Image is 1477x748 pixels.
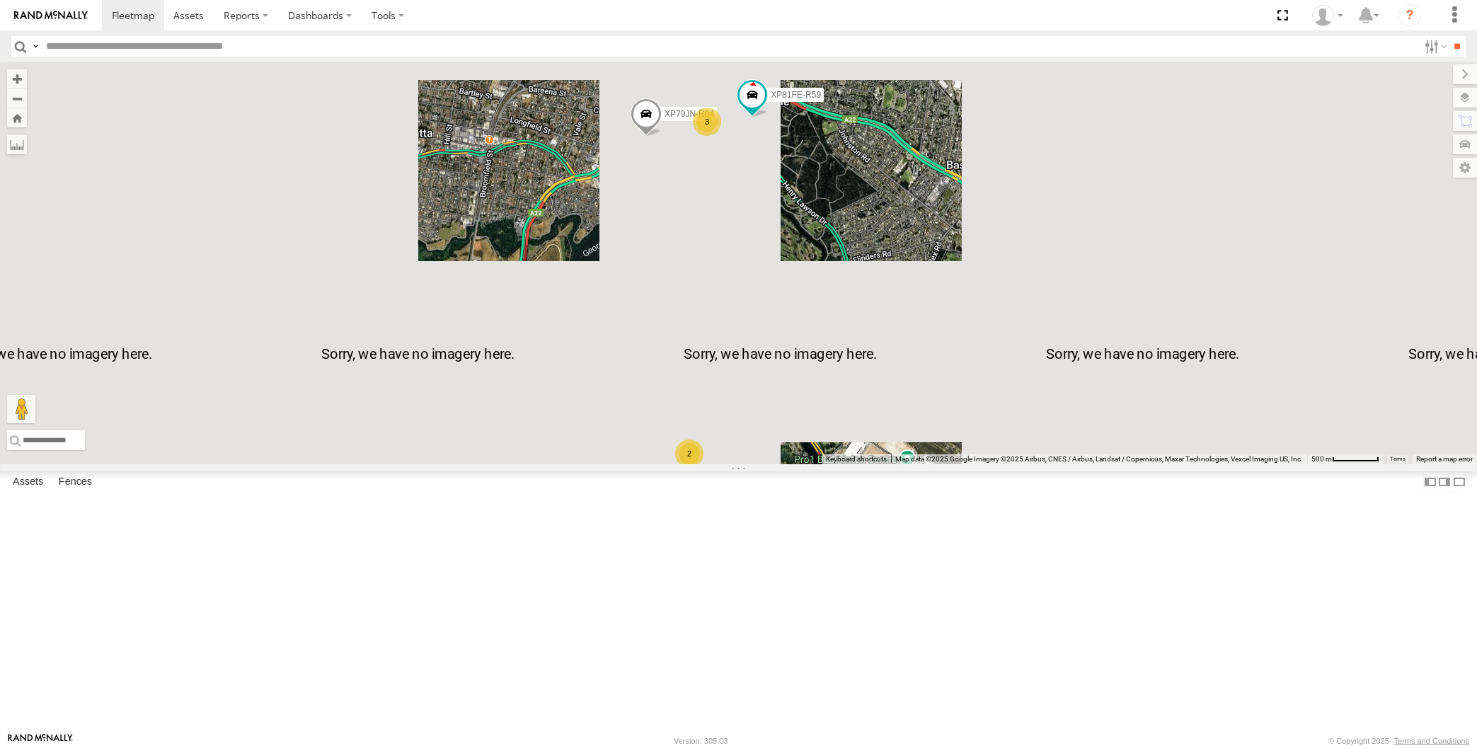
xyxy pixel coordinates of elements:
label: Hide Summary Table [1452,471,1466,492]
img: rand-logo.svg [14,11,88,21]
a: Report a map error [1416,455,1473,463]
a: Terms [1391,456,1406,462]
button: Zoom Home [7,108,27,127]
label: Dock Summary Table to the Right [1437,471,1452,492]
span: XP81FE-R59 [771,90,821,100]
label: Assets [6,472,50,492]
label: Search Query [30,36,41,57]
span: 500 m [1311,455,1332,463]
label: Dock Summary Table to the Left [1423,471,1437,492]
div: © Copyright 2025 - [1328,737,1469,745]
i: ? [1398,4,1421,27]
label: Search Filter Options [1419,36,1449,57]
div: Quang MAC [1307,5,1348,26]
label: Fences [52,472,99,492]
button: Drag Pegman onto the map to open Street View [7,395,35,423]
label: Measure [7,134,27,154]
div: 3 [693,108,721,136]
button: Zoom out [7,88,27,108]
div: 2 [675,439,703,468]
button: Map Scale: 500 m per 63 pixels [1307,454,1384,464]
a: Visit our Website [8,734,73,748]
div: Version: 305.03 [674,737,728,745]
a: Terms and Conditions [1394,737,1469,745]
span: Map data ©2025 Google Imagery ©2025 Airbus, CNES / Airbus, Landsat / Copernicus, Maxar Technologi... [895,455,1303,463]
label: Map Settings [1453,158,1477,178]
span: XP79JN-R04 [665,110,714,120]
button: Zoom in [7,69,27,88]
button: Keyboard shortcuts [826,454,887,464]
